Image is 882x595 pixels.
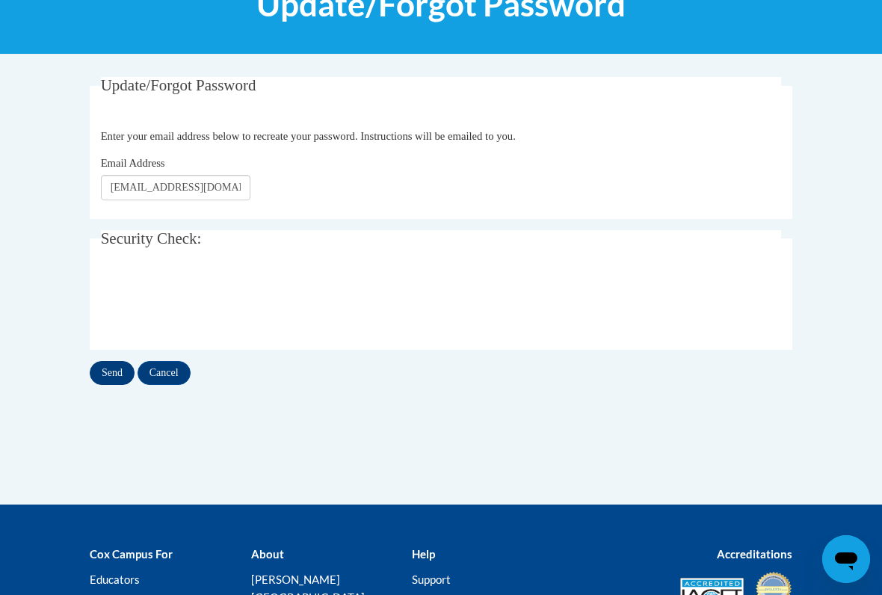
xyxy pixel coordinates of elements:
[822,535,870,583] iframe: Button to launch messaging window
[251,547,284,561] b: About
[138,361,191,385] input: Cancel
[101,76,256,94] span: Update/Forgot Password
[101,229,202,247] span: Security Check:
[101,175,250,200] input: Email
[101,130,516,142] span: Enter your email address below to recreate your password. Instructions will be emailed to you.
[90,573,140,586] a: Educators
[90,547,173,561] b: Cox Campus For
[717,547,792,561] b: Accreditations
[90,361,135,385] input: Send
[101,273,328,331] iframe: reCAPTCHA
[101,157,165,169] span: Email Address
[412,547,435,561] b: Help
[412,573,451,586] a: Support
